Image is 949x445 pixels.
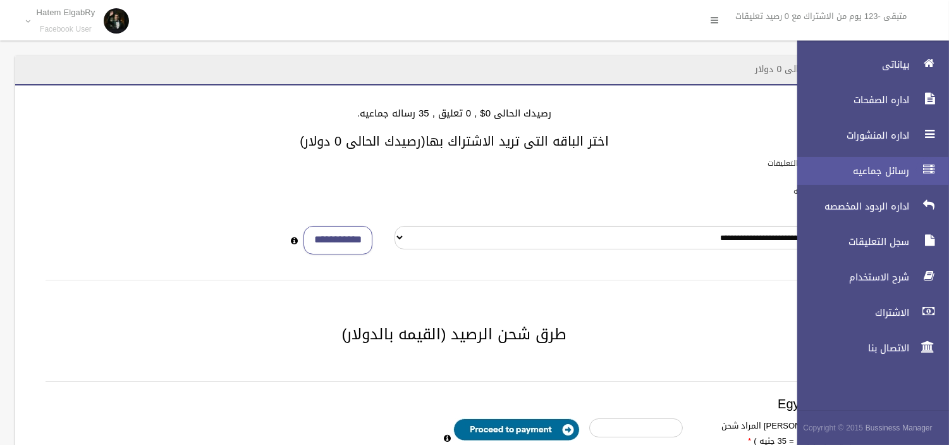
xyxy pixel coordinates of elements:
h4: رصيدك الحالى 0$ , 0 تعليق , 35 رساله جماعيه. [30,108,878,119]
a: رسائل جماعيه [787,157,949,185]
a: سجل التعليقات [787,228,949,256]
span: سجل التعليقات [787,235,913,248]
a: اداره الردود المخصصه [787,192,949,220]
span: شرح الاستخدام [787,271,913,284]
label: باقات الرسائل الجماعيه [793,184,867,198]
a: بياناتى [787,51,949,78]
span: اداره الردود المخصصه [787,200,913,213]
label: باقات الرد الالى على التعليقات [768,156,867,170]
span: اداره المنشورات [787,129,913,142]
p: Hatem ElgabRy [37,8,95,17]
a: الاشتراك [787,299,949,327]
span: Copyright © 2015 [803,421,863,435]
span: اداره الصفحات [787,94,913,106]
span: رسائل جماعيه [787,165,913,177]
header: الاشتراك - رصيدك الحالى 0 دولار [740,57,893,82]
a: اداره الصفحات [787,86,949,114]
span: بياناتى [787,58,913,71]
a: اداره المنشورات [787,122,949,149]
span: الاشتراك [787,306,913,319]
a: الاتصال بنا [787,334,949,362]
small: Facebook User [37,25,95,34]
h2: طرق شحن الرصيد (القيمه بالدولار) [30,326,878,342]
h3: Egypt payment [46,397,863,411]
strong: Bussiness Manager [866,421,933,435]
h3: اختر الباقه التى تريد الاشتراك بها(رصيدك الحالى 0 دولار) [30,134,878,148]
span: الاتصال بنا [787,342,913,354]
a: شرح الاستخدام [787,263,949,291]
